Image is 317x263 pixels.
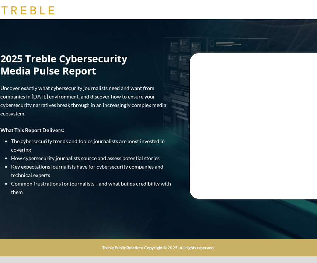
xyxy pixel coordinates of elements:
[11,163,163,178] span: Key expectations journalists have for cybersecurity companies and technical experts
[102,245,215,250] strong: Treble Public Relations Copyright © 2025. All rights reserved.
[0,85,166,117] span: Uncover exactly what cybersecurity journalists need and want from companies in [DATE] environment...
[0,127,64,133] strong: What This Report Delivers:
[11,180,171,195] span: Common frustrations for journalists—and what builds credibility with them
[0,52,127,77] span: 2025 Treble Cybersecurity Media Pulse Report
[11,138,165,153] span: The cybersecurity trends and topics journalists are most invested in covering
[11,155,160,161] span: How cybersecurity journalists source and assess potential stories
